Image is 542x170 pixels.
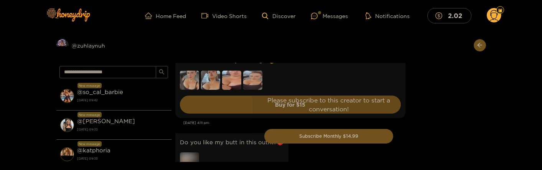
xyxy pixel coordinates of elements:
a: Video Shorts [201,12,247,19]
img: conversation [60,147,74,161]
span: home [145,12,156,19]
span: search [159,69,165,76]
button: search [156,66,168,78]
div: New message [77,112,102,117]
button: Subscribe Monthly $14.99 [264,129,393,144]
span: video-camera [201,12,212,19]
a: Discover [262,13,295,19]
strong: [DATE] 09:35 [77,155,168,162]
div: New message [77,83,102,88]
strong: @ so_cal_barbie [77,89,123,95]
img: conversation [60,89,74,103]
span: dollar [435,12,446,19]
div: Messages [311,12,348,20]
div: @zuhlaynuh [56,39,171,51]
strong: @ katphoria [77,147,110,153]
strong: [DATE] 09:35 [77,126,168,133]
button: 2.02 [427,8,471,23]
span: arrow-left [477,42,483,49]
button: Notifications [363,12,412,20]
img: conversation [60,118,74,132]
strong: @ [PERSON_NAME] [77,118,135,124]
strong: [DATE] 09:42 [77,97,168,104]
button: arrow-left [474,39,486,51]
mark: 2.02 [447,12,463,20]
p: Please subscribe to this creator to start a conversation! [264,96,393,114]
a: Home Feed [145,12,186,19]
div: New message [77,141,102,147]
img: Fan Level [498,8,502,13]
